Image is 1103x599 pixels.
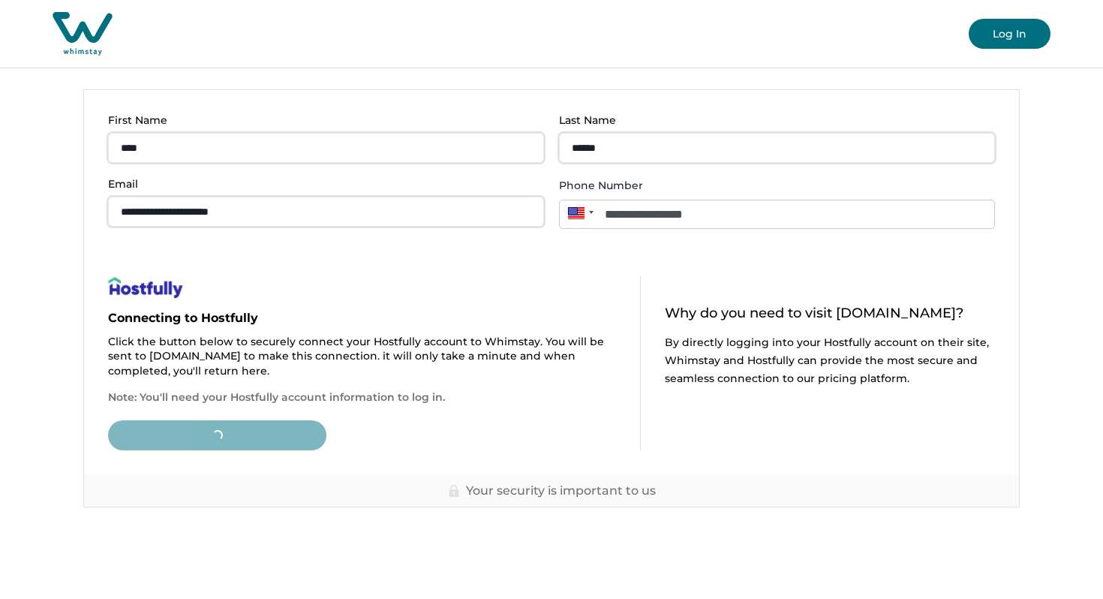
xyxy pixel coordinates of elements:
[108,178,535,191] p: Email
[108,390,616,405] p: Note: You'll need your Hostfully account information to log in.
[53,12,113,56] img: Whimstay Host
[559,114,986,127] p: Last Name
[108,311,616,326] p: Connecting to Hostfully
[559,200,598,226] div: United States: + 1
[466,483,656,498] p: Your security is important to us
[108,335,616,379] p: Click the button below to securely connect your Hostfully account to Whimstay. You will be sent t...
[108,114,535,127] p: First Name
[665,333,995,387] p: By directly logging into your Hostfully account on their site, Whimstay and Hostfully can provide...
[559,178,986,194] label: Phone Number
[969,19,1050,49] button: Log In
[665,306,995,321] p: Why do you need to visit [DOMAIN_NAME]?
[108,276,183,299] img: help-page-image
